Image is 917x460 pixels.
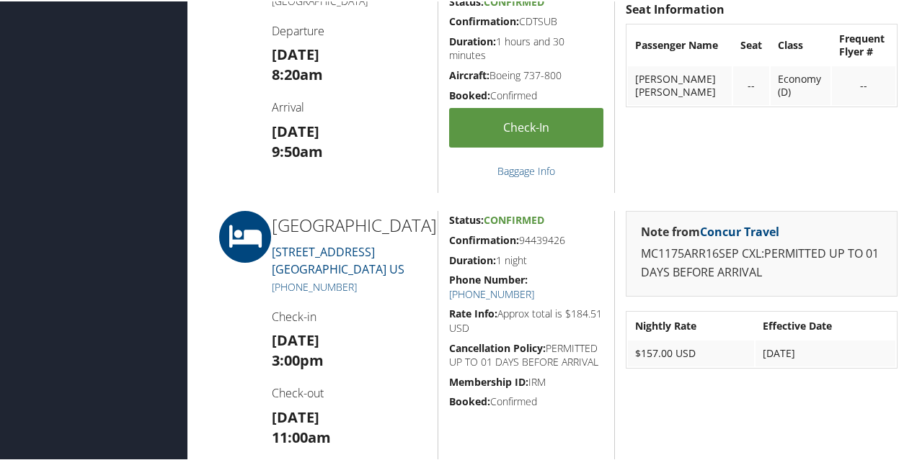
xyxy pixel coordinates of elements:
[733,24,769,63] th: Seat
[641,243,882,280] p: MC1175ARR16SEP CXL:PERMITTED UP TO 01 DAYS BEFORE ARRIVAL
[449,33,496,47] strong: Duration:
[628,339,754,365] td: $157.00 USD
[449,87,490,101] strong: Booked:
[272,98,427,114] h4: Arrival
[449,393,603,407] h5: Confirmed
[449,67,603,81] h5: Boeing 737-800
[771,65,830,104] td: Economy (D)
[628,24,732,63] th: Passenger Name
[771,24,830,63] th: Class
[449,107,603,146] a: Check-in
[449,271,528,285] strong: Phone Number:
[272,140,323,160] strong: 9:50am
[628,65,732,104] td: [PERSON_NAME] [PERSON_NAME]
[449,87,603,102] h5: Confirmed
[272,384,427,400] h4: Check-out
[449,232,519,245] strong: Confirmation:
[740,78,762,91] div: --
[272,426,331,446] strong: 11:00am
[839,78,889,91] div: --
[272,243,404,276] a: [STREET_ADDRESS][GEOGRAPHIC_DATA] US
[272,43,319,63] strong: [DATE]
[628,312,754,338] th: Nightly Rate
[272,63,323,83] strong: 8:20am
[272,406,319,425] strong: [DATE]
[449,252,603,266] h5: 1 night
[449,340,546,353] strong: Cancellation Policy:
[449,393,490,407] strong: Booked:
[756,339,895,365] td: [DATE]
[449,340,603,368] h5: PERMITTED UP TO 01 DAYS BEFORE ARRIVAL
[272,307,427,323] h4: Check-in
[449,33,603,61] h5: 1 hours and 30 minutes
[449,252,496,266] strong: Duration:
[272,329,319,348] strong: [DATE]
[272,120,319,140] strong: [DATE]
[272,212,427,236] h2: [GEOGRAPHIC_DATA]
[484,212,544,225] span: Confirmed
[497,163,555,176] a: Baggage Info
[832,24,896,63] th: Frequent Flyer #
[449,67,489,81] strong: Aircraft:
[449,374,603,388] h5: IRM
[449,13,603,27] h5: CDTSUB
[449,232,603,246] h5: 94439426
[449,374,528,387] strong: Membership ID:
[272,349,324,369] strong: 3:00pm
[449,286,534,299] a: [PHONE_NUMBER]
[449,212,484,225] strong: Status:
[449,13,519,27] strong: Confirmation:
[700,222,779,238] a: Concur Travel
[641,222,779,238] strong: Note from
[272,22,427,37] h4: Departure
[449,305,603,333] h5: Approx total is $184.51 USD
[756,312,895,338] th: Effective Date
[449,305,497,319] strong: Rate Info:
[272,279,357,292] a: [PHONE_NUMBER]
